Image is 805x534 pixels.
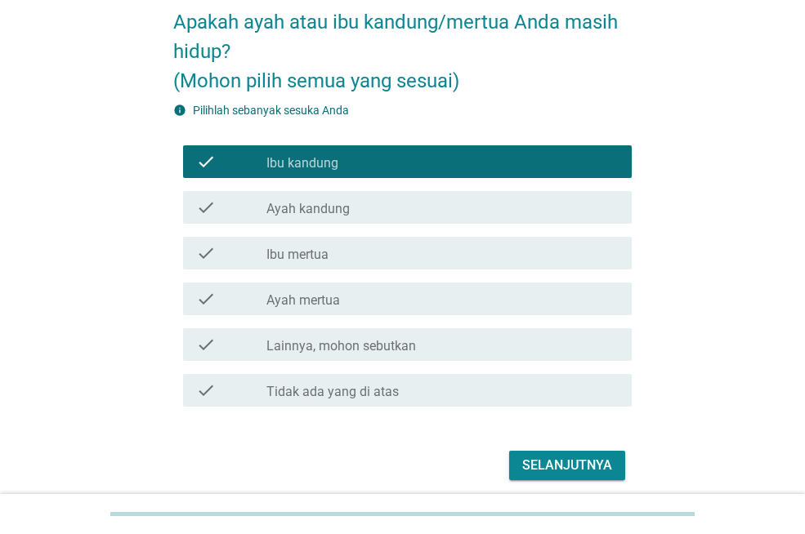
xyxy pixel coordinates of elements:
label: Pilihlah sebanyak sesuka Anda [193,104,349,117]
label: Ayah mertua [266,292,340,309]
i: check [196,243,216,263]
div: Selanjutnya [522,456,612,475]
label: Lainnya, mohon sebutkan [266,338,416,354]
i: check [196,289,216,309]
i: check [196,152,216,171]
i: info [173,104,186,117]
i: check [196,198,216,217]
label: Ibu mertua [266,247,329,263]
label: Tidak ada yang di atas [266,384,399,400]
label: Ayah kandung [266,201,350,217]
i: check [196,380,216,400]
i: check [196,335,216,354]
label: Ibu kandung [266,155,338,171]
button: Selanjutnya [509,451,625,480]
